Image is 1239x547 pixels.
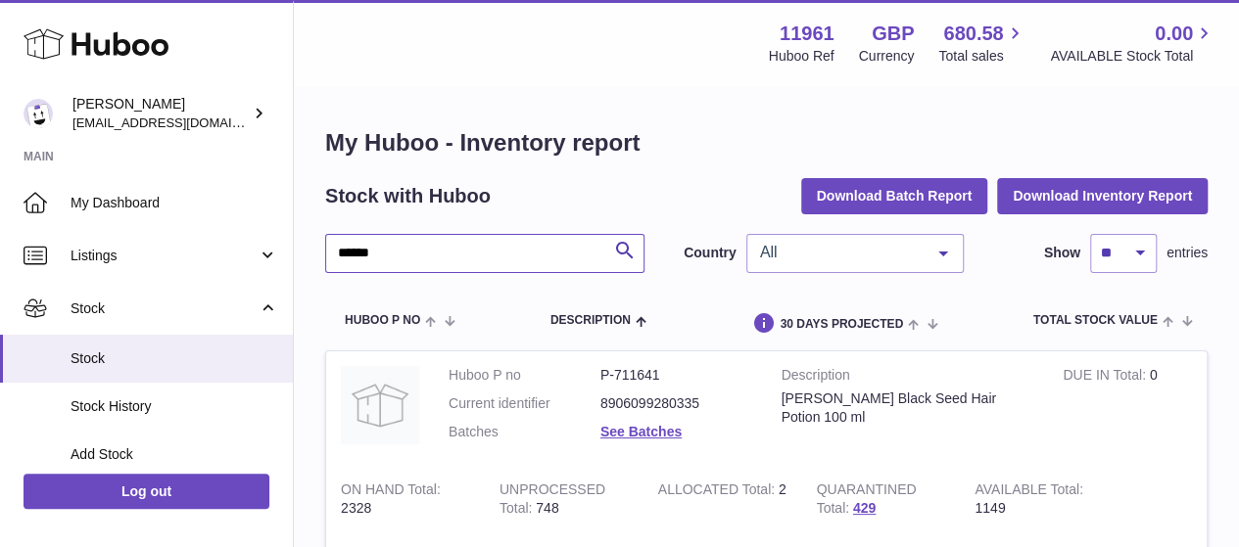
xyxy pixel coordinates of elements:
dt: Batches [449,423,600,441]
span: Add Stock [71,445,278,464]
div: [PERSON_NAME] [72,95,249,132]
span: Listings [71,247,258,265]
h1: My Huboo - Inventory report [325,127,1208,159]
h2: Stock with Huboo [325,183,491,209]
label: Country [684,244,737,262]
span: 680.58 [943,21,1003,47]
strong: 11961 [780,21,834,47]
td: 2 [643,466,802,532]
div: Huboo Ref [769,47,834,66]
dd: 8906099280335 [600,394,752,413]
dt: Huboo P no [449,366,600,385]
span: Stock [71,299,258,318]
span: entries [1167,244,1208,262]
dt: Current identifier [449,394,600,413]
button: Download Batch Report [801,178,988,213]
td: 0 [1048,351,1207,466]
strong: ALLOCATED Total [658,481,779,502]
label: Show [1044,244,1080,262]
strong: Description [782,366,1034,389]
div: [PERSON_NAME] Black Seed Hair Potion 100 ml [782,389,1034,427]
span: Stock [71,349,278,368]
a: 680.58 Total sales [938,21,1025,66]
img: internalAdmin-11961@internal.huboo.com [24,99,53,128]
span: Total sales [938,47,1025,66]
span: Description [550,314,631,327]
img: product image [341,366,419,444]
span: 30 DAYS PROJECTED [780,318,903,331]
td: 1149 [960,466,1119,532]
a: See Batches [600,424,682,439]
td: 2328 [326,466,485,532]
a: 0.00 AVAILABLE Stock Total [1050,21,1215,66]
strong: AVAILABLE Total [975,481,1083,502]
strong: GBP [872,21,914,47]
span: Total stock value [1033,314,1158,327]
span: Huboo P no [345,314,420,327]
span: My Dashboard [71,194,278,212]
span: Stock History [71,397,278,416]
strong: QUARANTINED Total [816,481,916,521]
strong: UNPROCESSED Total [500,481,605,521]
td: 748 [485,466,643,532]
a: Log out [24,474,269,509]
div: Currency [859,47,915,66]
button: Download Inventory Report [997,178,1208,213]
span: AVAILABLE Stock Total [1050,47,1215,66]
strong: ON HAND Total [341,481,441,502]
span: [EMAIL_ADDRESS][DOMAIN_NAME] [72,114,288,130]
span: 0.00 [1155,21,1193,47]
strong: DUE IN Total [1063,367,1149,387]
dd: P-711641 [600,366,752,385]
span: All [755,243,924,262]
a: 429 [853,500,876,516]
